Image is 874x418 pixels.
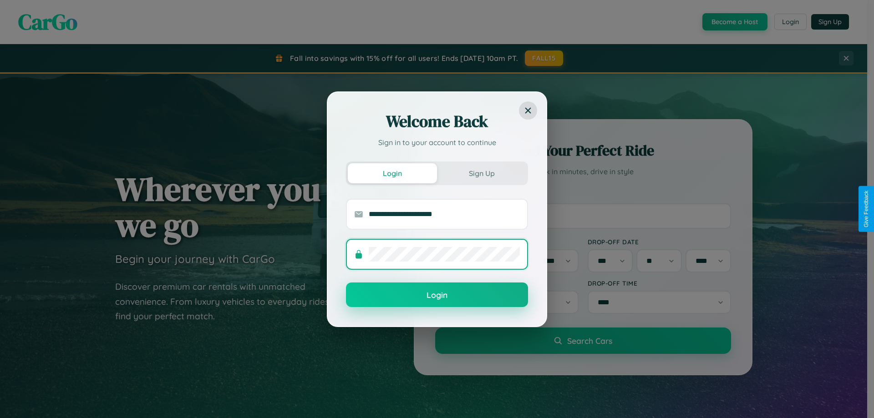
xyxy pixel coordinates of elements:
div: Give Feedback [863,191,869,227]
p: Sign in to your account to continue [346,137,528,148]
button: Login [348,163,437,183]
h2: Welcome Back [346,111,528,132]
button: Login [346,282,528,307]
button: Sign Up [437,163,526,183]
